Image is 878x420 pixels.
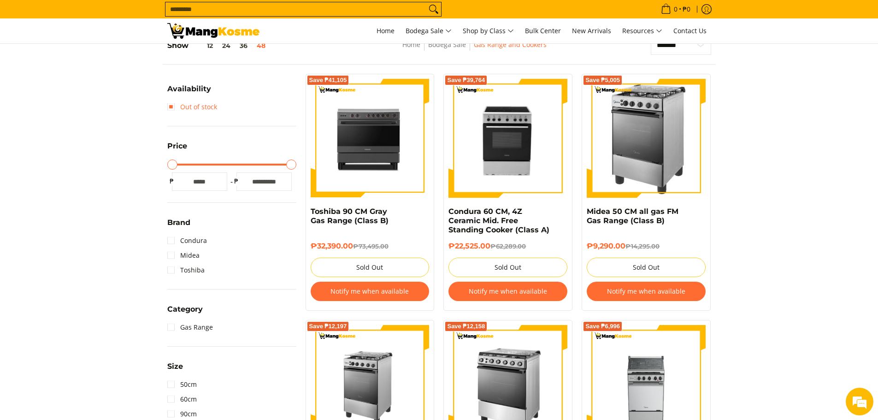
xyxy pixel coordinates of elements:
summary: Open [167,219,190,233]
button: Search [426,2,441,16]
a: 50cm [167,377,197,392]
nav: Breadcrumbs [339,39,610,60]
a: Condura 60 CM, 4Z Ceramic Mid. Free Standing Cooker (Class A) [448,207,549,234]
span: Save ₱41,105 [309,77,347,83]
del: ₱73,495.00 [353,243,389,250]
a: Midea 50 CM all gas FM Gas Range (Class B) [587,207,678,225]
h6: ₱9,290.00 [587,242,706,251]
summary: Open [167,306,203,320]
img: Condura 60 CM, 4Z Ceramic Mid. Free Standing Cooker (Class A) [448,79,567,198]
summary: Open [167,142,187,157]
a: Out of stock [167,100,217,114]
a: Bodega Sale [428,40,466,49]
button: 12 [189,42,218,49]
span: Brand [167,219,190,226]
span: Save ₱39,764 [447,77,485,83]
a: Bulk Center [520,18,566,43]
a: Midea [167,248,200,263]
a: Bodega Sale [401,18,456,43]
span: Contact Us [673,26,707,35]
button: Sold Out [311,258,430,277]
button: Notify me when available [587,282,706,301]
a: New Arrivals [567,18,616,43]
summary: Open [167,363,183,377]
span: 0 [672,6,679,12]
span: Size [167,363,183,370]
span: Category [167,306,203,313]
img: toshiba-90-cm-5-burner-gas-range-gray-full-view-mang-kosme [311,79,430,197]
nav: Main Menu [269,18,711,43]
del: ₱14,295.00 [625,243,660,250]
span: Bodega Sale [406,25,452,37]
a: Gas Range [167,320,213,335]
a: 60cm [167,392,197,407]
h6: ₱22,525.00 [448,242,567,251]
span: Save ₱12,197 [309,324,347,329]
span: New Arrivals [572,26,611,35]
span: ₱0 [681,6,692,12]
a: Toshiba [167,263,205,278]
a: Gas Range and Cookers [474,40,547,49]
h5: Show [167,41,270,50]
summary: Open [167,85,211,100]
span: Resources [622,25,662,37]
h6: ₱32,390.00 [311,242,430,251]
span: Availability [167,85,211,93]
span: Save ₱12,158 [447,324,485,329]
a: Shop by Class [458,18,519,43]
span: Bulk Center [525,26,561,35]
span: Save ₱6,996 [585,324,620,329]
a: Resources [618,18,667,43]
span: • [658,4,693,14]
del: ₱62,289.00 [490,243,526,250]
span: Shop by Class [463,25,514,37]
span: Save ₱5,005 [585,77,620,83]
span: Home [377,26,395,35]
button: 36 [235,42,252,49]
span: Price [167,142,187,150]
span: ₱ [232,177,241,186]
a: Condura [167,233,207,248]
a: Contact Us [669,18,711,43]
img: midea-50cm-4-burner-gas-range-silver-left-side-view-mang-kosme [601,79,692,198]
button: 48 [252,42,270,49]
img: Gas Cookers &amp; Rangehood l Mang Kosme: Home Appliances Warehouse Sale [167,23,259,39]
button: Notify me when available [448,282,567,301]
a: Home [372,18,399,43]
button: Sold Out [587,258,706,277]
span: ₱ [167,177,177,186]
a: Home [402,40,420,49]
button: Sold Out [448,258,567,277]
button: 24 [218,42,235,49]
a: Toshiba 90 CM Gray Gas Range (Class B) [311,207,389,225]
button: Notify me when available [311,282,430,301]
